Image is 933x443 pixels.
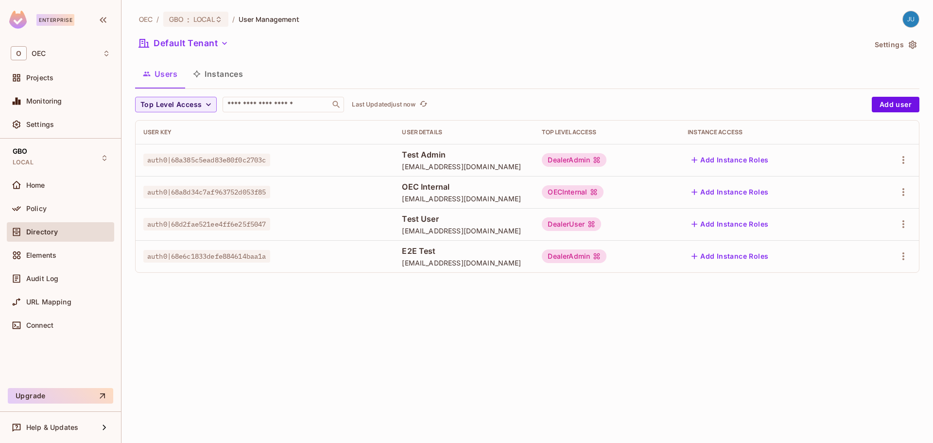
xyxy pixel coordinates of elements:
[688,248,772,264] button: Add Instance Roles
[415,99,429,110] span: Click to refresh data
[135,35,232,51] button: Default Tenant
[542,185,604,199] div: OECInternal
[402,258,526,267] span: [EMAIL_ADDRESS][DOMAIN_NAME]
[169,15,183,24] span: GBO
[402,181,526,192] span: OEC Internal
[139,15,153,24] span: the active workspace
[402,194,526,203] span: [EMAIL_ADDRESS][DOMAIN_NAME]
[32,50,46,57] span: Workspace: OEC
[13,147,27,155] span: GBO
[871,37,919,53] button: Settings
[140,99,202,111] span: Top Level Access
[402,149,526,160] span: Test Admin
[688,128,854,136] div: Instance Access
[185,62,251,86] button: Instances
[26,74,53,82] span: Projects
[903,11,919,27] img: justin.king@oeconnection.com
[26,228,58,236] span: Directory
[402,226,526,235] span: [EMAIL_ADDRESS][DOMAIN_NAME]
[239,15,299,24] span: User Management
[135,97,217,112] button: Top Level Access
[135,62,185,86] button: Users
[26,321,53,329] span: Connect
[26,424,78,431] span: Help & Updates
[26,251,56,259] span: Elements
[402,213,526,224] span: Test User
[156,15,159,24] li: /
[26,97,62,105] span: Monitoring
[26,121,54,128] span: Settings
[143,128,386,136] div: User Key
[143,250,270,263] span: auth0|68e6c1833defe884614baa1a
[143,218,270,230] span: auth0|68d2fae521ee4ff6e25f5047
[143,154,270,166] span: auth0|68a385c5ead83e80f0c2703c
[542,128,672,136] div: Top Level Access
[688,184,772,200] button: Add Instance Roles
[688,152,772,168] button: Add Instance Roles
[417,99,429,110] button: refresh
[26,181,45,189] span: Home
[688,216,772,232] button: Add Instance Roles
[402,128,526,136] div: User Details
[11,46,27,60] span: O
[542,217,601,231] div: DealerUser
[193,15,215,24] span: LOCAL
[26,205,47,213] span: Policy
[8,388,113,404] button: Upgrade
[542,153,606,167] div: DealerAdmin
[232,15,235,24] li: /
[9,11,27,29] img: SReyMgAAAABJRU5ErkJggg==
[143,186,270,198] span: auth0|68a8d34c7af963752d053f85
[419,100,428,109] span: refresh
[26,275,58,283] span: Audit Log
[872,97,919,112] button: Add user
[26,298,71,306] span: URL Mapping
[36,14,74,26] div: Enterprise
[187,16,190,23] span: :
[542,249,606,263] div: DealerAdmin
[402,162,526,171] span: [EMAIL_ADDRESS][DOMAIN_NAME]
[13,159,34,166] span: LOCAL
[352,101,415,108] p: Last Updated just now
[402,246,526,256] span: E2E Test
